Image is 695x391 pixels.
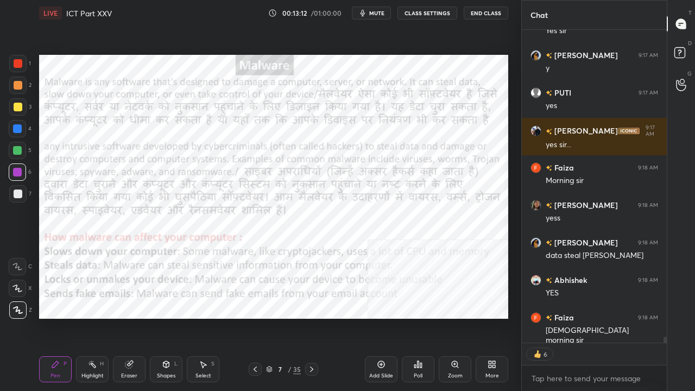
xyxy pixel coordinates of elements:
h6: PUTI [552,87,571,98]
div: 4 [9,120,31,137]
div: Poll [414,373,422,379]
p: T [688,9,692,17]
img: no-rating-badge.077c3623.svg [546,315,552,321]
div: 9:18 AM [638,314,658,321]
div: [DEMOGRAPHIC_DATA] morning sir [546,325,658,346]
h6: Faiza [552,312,574,323]
div: Eraser [121,373,137,379]
div: H [100,361,104,367]
img: no-rating-badge.077c3623.svg [546,165,552,171]
div: yes [546,100,658,111]
h4: ICT Part XXV [66,8,112,18]
h6: [PERSON_NAME] [552,237,618,248]
img: thumbs_up.png [532,349,543,360]
button: mute [352,7,391,20]
div: data steal [PERSON_NAME] [546,250,658,261]
div: P [64,361,67,367]
img: 3 [530,312,541,323]
div: 6 [9,163,31,181]
img: no-rating-badge.077c3623.svg [546,129,552,135]
div: Morning sir [546,175,658,186]
div: 35 [293,364,301,374]
h6: Faiza [552,162,574,173]
div: LIVE [39,7,62,20]
div: 9:17 AM [642,124,658,137]
div: More [485,373,499,379]
div: Pen [50,373,60,379]
img: 157a12b114f849d4b4c598ec997f7443.jpg [530,275,541,286]
div: 9:18 AM [638,239,658,246]
button: End Class [464,7,508,20]
div: 7 [9,185,31,203]
img: no-rating-badge.077c3623.svg [546,53,552,59]
div: 2 [9,77,31,94]
div: 5 [9,142,31,159]
div: Zoom [448,373,463,379]
p: G [687,70,692,78]
img: c8233c1ed7b44dd88afc5658d0e68bbe.jpg [530,200,541,211]
div: Select [195,373,211,379]
img: no-rating-badge.077c3623.svg [546,278,552,283]
div: 7 [275,366,286,373]
img: no-rating-badge.077c3623.svg [546,90,552,96]
div: 1 [9,55,31,72]
div: 9:18 AM [638,165,658,171]
h6: [PERSON_NAME] [552,199,618,211]
h6: [PERSON_NAME] [552,125,618,137]
img: f6a2fb8d04b74c9c8b63cfedc128a6de.jpg [530,125,541,136]
div: Yes sir [546,26,658,36]
button: CLASS SETTINGS [397,7,457,20]
div: Z [9,301,32,319]
div: 9:17 AM [639,52,658,59]
div: L [174,361,178,367]
div: YES [546,288,658,299]
img: no-rating-badge.077c3623.svg [546,240,552,246]
div: 3 [9,98,31,116]
h6: [PERSON_NAME] [552,49,618,61]
img: default.png [530,87,541,98]
img: 3 [530,162,541,173]
div: 9:17 AM [639,90,658,96]
div: grid [522,30,667,343]
div: yess [546,213,658,224]
div: yes sir... [546,140,658,150]
div: 9:18 AM [638,202,658,209]
img: no-rating-badge.077c3623.svg [546,203,552,209]
img: 3 [530,237,541,248]
div: Highlight [81,373,104,379]
div: / [288,366,291,373]
div: C [9,258,32,275]
div: S [211,361,214,367]
span: mute [369,9,384,17]
p: D [688,39,692,47]
div: Shapes [157,373,175,379]
div: 9:18 AM [638,277,658,283]
p: Chat [522,1,557,29]
img: 3 [530,50,541,61]
div: 6 [543,350,547,358]
div: X [9,280,32,297]
h6: Abhishek [552,274,587,286]
div: Add Slide [369,373,393,379]
img: iconic-dark.1390631f.png [618,128,640,134]
div: y [546,63,658,74]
